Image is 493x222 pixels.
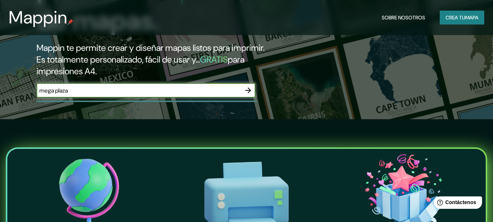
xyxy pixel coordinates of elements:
[36,54,200,65] font: Es totalmente personalizado, fácil de usar y...
[446,14,465,21] font: Crea tu
[379,11,428,25] button: Sobre nosotros
[36,54,244,77] font: para impresiones A4.
[382,14,425,21] font: Sobre nosotros
[36,86,241,95] input: Elige tu lugar favorito
[68,19,73,25] img: pin de mapeo
[36,42,265,53] font: Mappin te permite crear y diseñar mapas listos para imprimir.
[428,193,485,214] iframe: Lanzador de widgets de ayuda
[440,11,484,25] button: Crea tumapa
[9,6,68,29] font: Mappin
[465,14,478,21] font: mapa
[200,54,228,65] font: GRATIS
